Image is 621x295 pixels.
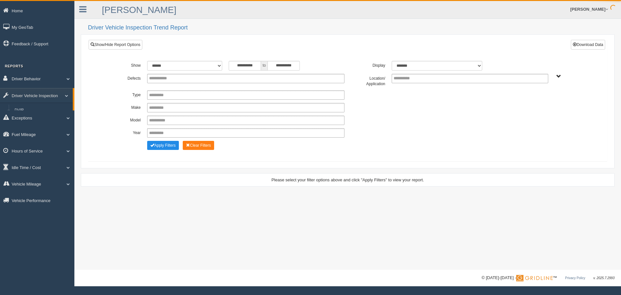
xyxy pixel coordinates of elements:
[87,177,609,183] div: Please select your filter options above and click "Apply Filters" to view your report.
[89,40,142,50] a: Show/Hide Report Options
[103,74,144,82] label: Defects
[261,61,267,71] span: to
[482,275,615,281] div: © [DATE]-[DATE] - ™
[565,276,585,280] a: Privacy Policy
[103,61,144,69] label: Show
[571,40,605,50] button: Download Data
[516,275,553,281] img: Gridline
[103,128,144,136] label: Year
[594,276,615,280] span: v. 2025.7.2993
[103,116,144,123] label: Model
[103,103,144,111] label: Make
[102,5,176,15] a: [PERSON_NAME]
[348,74,388,87] label: Location/ Application
[348,61,388,69] label: Display
[12,105,73,116] a: DVIR
[183,141,214,150] button: Change Filter Options
[103,90,144,98] label: Type
[88,25,615,31] h2: Driver Vehicle Inspection Trend Report
[147,141,179,150] button: Change Filter Options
